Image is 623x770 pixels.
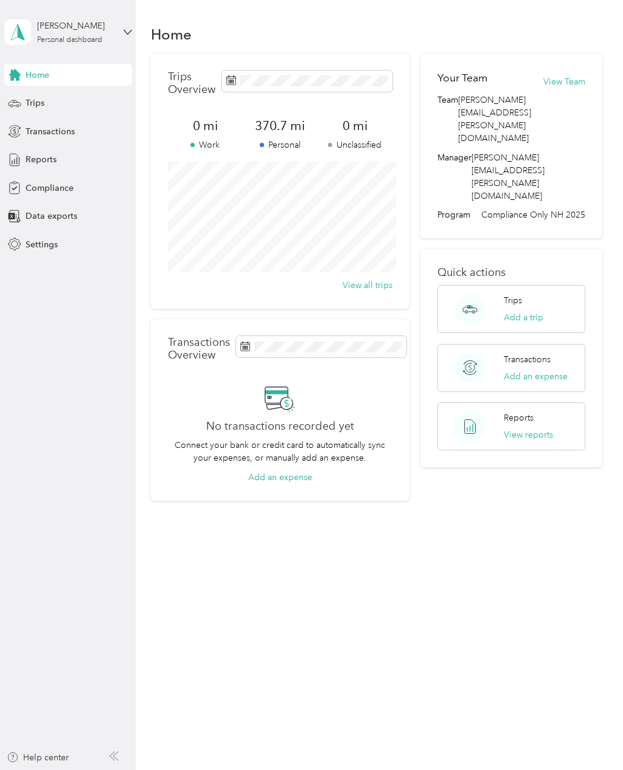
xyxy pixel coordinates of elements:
[7,751,69,764] button: Help center
[504,353,551,366] p: Transactions
[318,139,392,151] p: Unclassified
[481,208,585,221] span: Compliance Only NH 2025
[26,238,58,251] span: Settings
[504,428,553,441] button: View reports
[26,125,75,138] span: Transactions
[504,294,522,307] p: Trips
[37,36,102,44] div: Personal dashboard
[26,69,49,81] span: Home
[437,94,458,145] span: Team
[151,28,192,41] h1: Home
[26,153,57,166] span: Reports
[26,182,74,194] span: Compliance
[168,139,243,151] p: Work
[26,97,44,109] span: Trips
[504,370,568,383] button: Add an expense
[248,471,312,484] button: Add an expense
[318,117,392,134] span: 0 mi
[504,311,543,324] button: Add a trip
[437,70,487,86] h2: Your Team
[243,117,318,134] span: 370.7 mi
[437,208,470,221] span: Program
[26,210,77,222] span: Data exports
[504,411,534,424] p: Reports
[555,702,623,770] iframe: Everlance-gr Chat Button Frame
[543,75,585,88] button: View Team
[458,94,585,145] span: [PERSON_NAME][EMAIL_ADDRESS][PERSON_NAME][DOMAIN_NAME]
[168,439,393,464] p: Connect your bank or credit card to automatically sync your expenses, or manually add an expense.
[437,266,585,279] p: Quick actions
[437,151,472,202] span: Manager
[168,336,230,362] p: Transactions Overview
[343,279,392,292] button: View all trips
[37,19,113,32] div: [PERSON_NAME]
[206,420,354,433] h2: No transactions recorded yet
[472,153,545,201] span: [PERSON_NAME][EMAIL_ADDRESS][PERSON_NAME][DOMAIN_NAME]
[243,139,318,151] p: Personal
[168,117,243,134] span: 0 mi
[168,70,216,96] p: Trips Overview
